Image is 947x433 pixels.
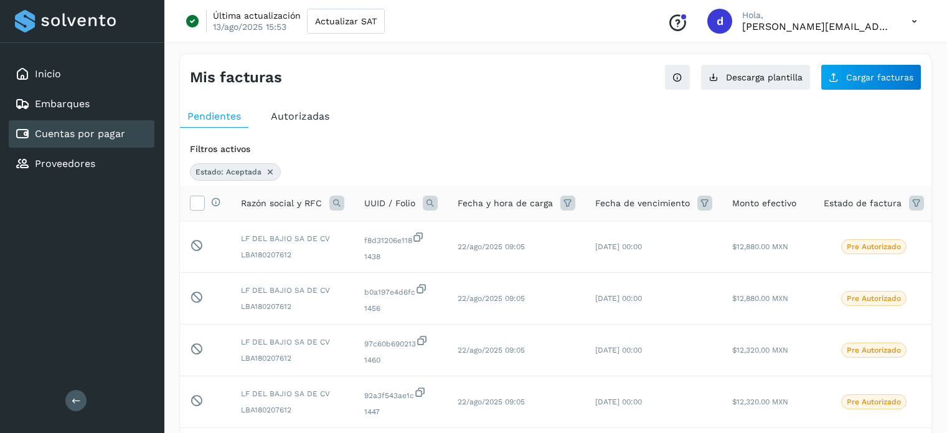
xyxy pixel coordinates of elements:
[241,353,344,364] span: LBA180207612
[732,242,788,251] span: $12,880.00 MXN
[364,197,415,210] span: UUID / Folio
[315,17,377,26] span: Actualizar SAT
[187,110,241,122] span: Pendientes
[726,73,803,82] span: Descarga plantilla
[847,346,901,354] p: Pre Autorizado
[364,354,438,366] span: 1460
[9,120,154,148] div: Cuentas por pagar
[700,64,811,90] button: Descarga plantilla
[190,143,921,156] div: Filtros activos
[241,388,344,399] span: LF DEL BAJIO SA DE CV
[9,60,154,88] div: Inicio
[35,158,95,169] a: Proveedores
[35,68,61,80] a: Inicio
[241,249,344,260] span: LBA180207612
[458,397,525,406] span: 22/ago/2025 09:05
[742,21,892,32] p: daniel.albo@salbologistics.com
[847,294,901,303] p: Pre Autorizado
[732,294,788,303] span: $12,880.00 MXN
[9,150,154,178] div: Proveedores
[190,163,281,181] div: Estado: Aceptada
[821,64,921,90] button: Cargar facturas
[595,346,642,354] span: [DATE] 00:00
[364,335,438,350] span: 97c60b690213
[458,197,553,210] span: Fecha y hora de carga
[824,197,902,210] span: Estado de factura
[364,251,438,262] span: 1438
[742,10,892,21] p: Hola,
[9,90,154,118] div: Embarques
[595,294,642,303] span: [DATE] 00:00
[364,386,438,401] span: 92a3f543ae1c
[364,406,438,417] span: 1447
[364,231,438,246] span: f8d31206e118
[847,242,901,251] p: Pre Autorizado
[241,233,344,244] span: LF DEL BAJIO SA DE CV
[190,69,282,87] h4: Mis facturas
[271,110,329,122] span: Autorizadas
[732,397,788,406] span: $12,320.00 MXN
[35,98,90,110] a: Embarques
[35,128,125,140] a: Cuentas por pagar
[364,283,438,298] span: b0a197e4d6fc
[847,397,901,406] p: Pre Autorizado
[213,21,286,32] p: 13/ago/2025 15:53
[241,404,344,416] span: LBA180207612
[458,346,525,354] span: 22/ago/2025 09:05
[241,197,322,210] span: Razón social y RFC
[732,197,796,210] span: Monto efectivo
[732,346,788,354] span: $12,320.00 MXN
[196,166,261,178] span: Estado: Aceptada
[458,242,525,251] span: 22/ago/2025 09:05
[307,9,385,34] button: Actualizar SAT
[458,294,525,303] span: 22/ago/2025 09:05
[595,397,642,406] span: [DATE] 00:00
[846,73,913,82] span: Cargar facturas
[213,10,301,21] p: Última actualización
[241,301,344,312] span: LBA180207612
[364,303,438,314] span: 1456
[241,285,344,296] span: LF DEL BAJIO SA DE CV
[241,336,344,348] span: LF DEL BAJIO SA DE CV
[595,197,690,210] span: Fecha de vencimiento
[595,242,642,251] span: [DATE] 00:00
